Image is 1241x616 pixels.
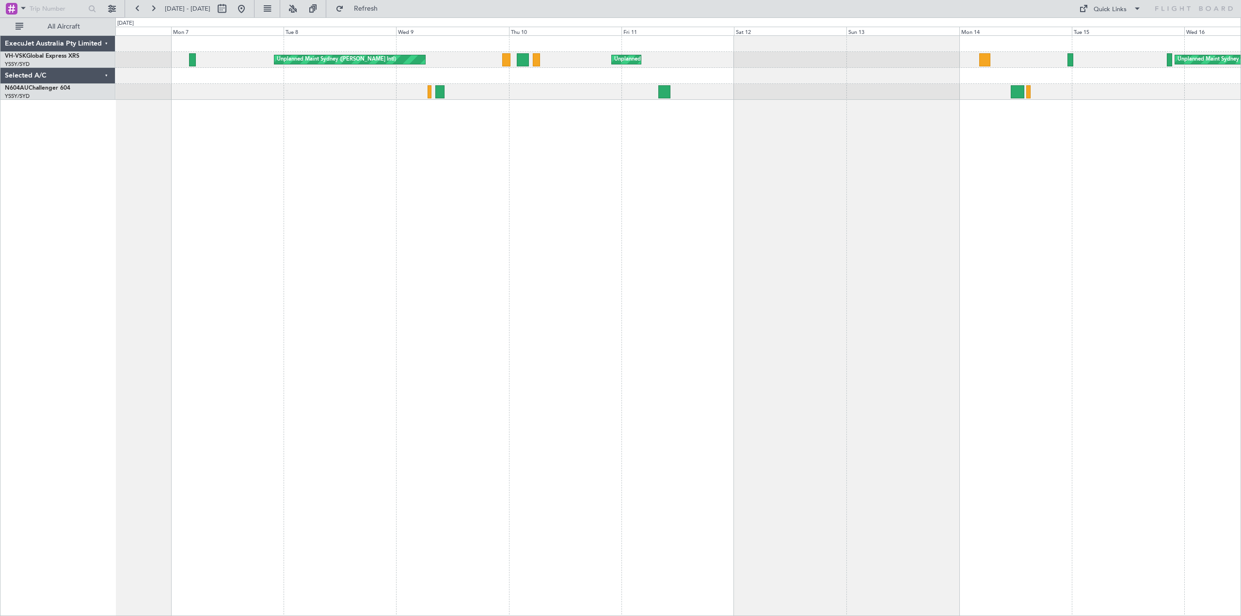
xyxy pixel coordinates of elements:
span: VH-VSK [5,53,26,59]
div: [DATE] [117,19,134,28]
a: YSSY/SYD [5,93,30,100]
div: Tue 8 [284,27,396,35]
a: VH-VSKGlobal Express XRS [5,53,80,59]
div: Tue 15 [1072,27,1184,35]
div: Thu 10 [509,27,621,35]
span: N604AU [5,85,29,91]
button: All Aircraft [11,19,105,34]
a: YSSY/SYD [5,61,30,68]
button: Refresh [331,1,389,16]
div: Quick Links [1094,5,1127,15]
div: Sun 13 [846,27,959,35]
div: Unplanned Maint Sydney ([PERSON_NAME] Intl) [614,52,733,67]
div: Sat 12 [734,27,846,35]
div: Wed 9 [396,27,509,35]
a: N604AUChallenger 604 [5,85,70,91]
span: All Aircraft [25,23,102,30]
span: [DATE] - [DATE] [165,4,210,13]
button: Quick Links [1074,1,1146,16]
div: Unplanned Maint Sydney ([PERSON_NAME] Intl) [277,52,396,67]
input: Trip Number [30,1,85,16]
div: Fri 11 [621,27,734,35]
div: Mon 7 [171,27,284,35]
span: Refresh [346,5,386,12]
div: Mon 14 [959,27,1072,35]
